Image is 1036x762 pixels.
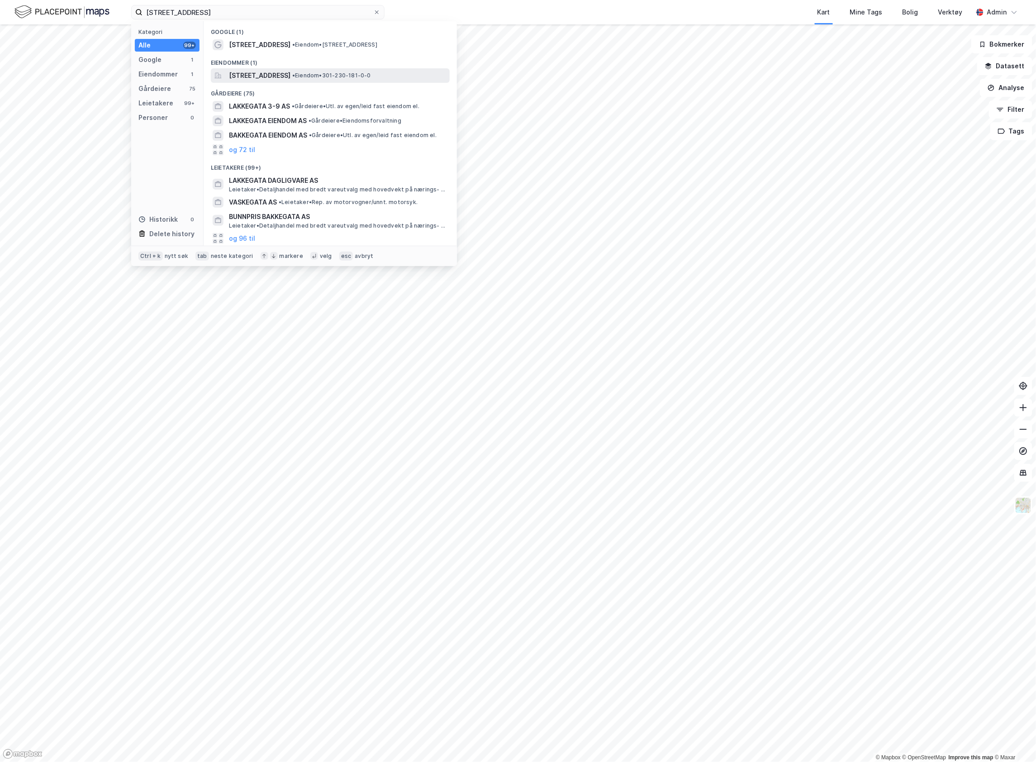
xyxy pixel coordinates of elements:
[138,69,178,80] div: Eiendommer
[229,186,448,193] span: Leietaker • Detaljhandel med bredt vareutvalg med hovedvekt på nærings- og nytelsesmidler
[309,132,312,138] span: •
[229,39,290,50] span: [STREET_ADDRESS]
[138,214,178,225] div: Historikk
[990,122,1032,140] button: Tags
[211,252,253,260] div: neste kategori
[938,7,963,18] div: Verktøy
[138,112,168,123] div: Personer
[355,252,373,260] div: avbryt
[309,117,311,124] span: •
[949,754,993,761] a: Improve this map
[229,233,255,244] button: og 96 til
[903,754,946,761] a: OpenStreetMap
[138,40,151,51] div: Alle
[229,130,307,141] span: BAKKEGATA EIENDOM AS
[292,103,295,110] span: •
[991,719,1036,762] div: Kontrollprogram for chat
[14,4,109,20] img: logo.f888ab2527a4732fd821a326f86c7f29.svg
[309,117,401,124] span: Gårdeiere • Eiendomsforvaltning
[292,103,419,110] span: Gårdeiere • Utl. av egen/leid fast eiendom el.
[189,71,196,78] div: 1
[138,98,173,109] div: Leietakere
[138,83,171,94] div: Gårdeiere
[292,41,295,48] span: •
[3,749,43,759] a: Mapbox homepage
[229,211,446,222] span: BUNNPRIS BAKKEGATA AS
[229,101,290,112] span: LAKKEGATA 3-9 AS
[189,114,196,121] div: 0
[292,41,377,48] span: Eiendom • [STREET_ADDRESS]
[204,157,457,173] div: Leietakere (99+)
[292,72,371,79] span: Eiendom • 301-230-181-0-0
[320,252,332,260] div: velg
[971,35,1032,53] button: Bokmerker
[189,85,196,92] div: 75
[817,7,830,18] div: Kart
[195,252,209,261] div: tab
[229,197,277,208] span: VASKEGATA AS
[989,100,1032,119] button: Filter
[138,252,163,261] div: Ctrl + k
[850,7,883,18] div: Mine Tags
[204,52,457,68] div: Eiendommer (1)
[876,754,901,761] a: Mapbox
[991,719,1036,762] iframe: Chat Widget
[138,29,200,35] div: Kategori
[204,83,457,99] div: Gårdeiere (75)
[143,5,373,19] input: Søk på adresse, matrikkel, gårdeiere, leietakere eller personer
[204,21,457,38] div: Google (1)
[279,199,281,205] span: •
[980,79,1032,97] button: Analyse
[977,57,1032,75] button: Datasett
[149,229,195,239] div: Delete history
[280,252,303,260] div: markere
[229,115,307,126] span: LAKKEGATA EIENDOM AS
[987,7,1007,18] div: Admin
[138,54,162,65] div: Google
[229,144,255,155] button: og 72 til
[279,199,418,206] span: Leietaker • Rep. av motorvogner/unnt. motorsyk.
[229,175,446,186] span: LAKKEGATA DAGLIGVARE AS
[339,252,353,261] div: esc
[309,132,437,139] span: Gårdeiere • Utl. av egen/leid fast eiendom el.
[229,70,290,81] span: [STREET_ADDRESS]
[165,252,189,260] div: nytt søk
[903,7,918,18] div: Bolig
[183,100,196,107] div: 99+
[183,42,196,49] div: 99+
[189,56,196,63] div: 1
[292,72,295,79] span: •
[189,216,196,223] div: 0
[1015,497,1032,514] img: Z
[229,222,448,229] span: Leietaker • Detaljhandel med bredt vareutvalg med hovedvekt på nærings- og nytelsesmidler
